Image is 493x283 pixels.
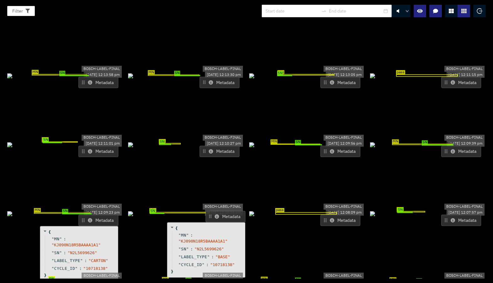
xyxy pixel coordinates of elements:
span: " [186,247,189,251]
div: [DATE] 12:09:23 pm [84,210,122,216]
div: [DATE] 12:08:09 pm [326,210,364,216]
span: pass [396,70,405,74]
span: MN [32,70,39,74]
span: SN [185,278,191,282]
div: [DATE] 12:11:15 pm [447,72,485,78]
span: SN [54,250,60,256]
div: BOSCH-LABEL-FINAL [82,66,122,72]
button: Metadata [441,77,481,88]
div: BOSCH-LABEL-FINAL [203,66,243,72]
button: Metadata [320,77,360,88]
span: pass [275,208,284,212]
span: swap-right [321,8,326,13]
span: MN [397,207,404,211]
span: MN [34,208,41,213]
span: MN [389,277,396,282]
button: Metadata [320,146,360,157]
span: down [405,9,409,13]
div: BOSCH-LABEL-FINAL [444,273,485,279]
div: BOSCH-LABEL-FINAL [82,273,122,279]
div: [DATE] 12:09:56 pm [326,141,364,147]
input: End date [329,8,382,14]
button: Metadata [320,215,360,226]
button: Metadata [200,77,239,88]
span: " N2L5699626 " [195,247,224,251]
span: MN [162,277,169,281]
div: BOSCH-LABEL-FINAL [203,135,243,141]
span: : [64,236,66,242]
div: BOSCH-LABEL-FINAL [324,204,364,210]
div: BOSCH-LABEL-FINAL [324,135,364,141]
span: : [190,232,193,238]
span: SN [416,278,422,282]
span: MN [261,277,268,281]
span: to [321,8,326,13]
span: SN [422,140,428,145]
div: BOSCH-LABEL-FINAL [203,204,243,210]
div: [DATE] 12:08:58 pm [205,210,243,216]
span: SN [62,209,68,213]
span: " [59,237,62,241]
div: BOSCH-LABEL-FINAL [444,204,485,210]
div: [DATE] 12:10:27 pm [205,141,243,147]
button: Metadata [200,146,239,157]
div: BOSCH-LABEL-FINAL [82,135,122,141]
span: SN [150,209,156,213]
div: [DATE] 12:11:01 pm [84,141,122,147]
div: [DATE] 12:13:58 pm [84,72,122,78]
div: BOSCH-LABEL-FINAL [82,204,122,210]
span: SN [295,140,301,145]
span: SN [277,71,283,75]
span: SN [159,140,165,144]
button: Filter [7,6,35,16]
span: MN [159,139,166,144]
div: [DATE] 12:13:05 pm [326,72,364,78]
span: : [64,250,66,256]
span: { [175,225,178,231]
button: Metadata [78,77,118,88]
span: SN [49,277,55,281]
span: : [190,246,193,252]
button: Metadata [78,146,118,157]
span: " KJ090N18R5BAAAA1A1 " [179,239,228,243]
span: SN [43,138,49,142]
span: SN [295,278,301,282]
div: BOSCH-LABEL-FINAL [203,273,243,279]
span: SN [397,208,403,212]
span: MN [181,232,186,238]
button: Metadata [206,211,245,222]
button: Metadata [441,215,481,226]
div: BOSCH-LABEL-FINAL [444,135,485,141]
span: MN [277,70,284,74]
span: MN [48,276,55,280]
span: " [179,247,181,251]
span: MN [149,208,156,212]
span: MN [42,137,49,142]
span: MN [392,139,399,144]
div: BOSCH-LABEL-FINAL [444,66,485,72]
span: MN [148,70,155,75]
span: " KJ090N18R5BAAAA1A1 " [51,243,101,247]
button: Metadata [78,215,118,226]
span: SN [59,71,65,75]
span: MN [271,139,277,144]
div: BOSCH-LABEL-FINAL [324,66,364,72]
button: Metadata [441,146,481,157]
span: SN [174,71,180,75]
div: [DATE] 12:07:57 pm [447,210,485,216]
span: " [51,237,54,241]
span: " [186,233,189,238]
div: BOSCH-LABEL-FINAL [324,273,364,279]
span: " [179,233,181,238]
input: Start date [265,8,319,14]
span: logout [477,8,482,14]
div: [DATE] 12:09:39 pm [447,141,485,147]
div: [DATE] 12:13:30 pm [205,72,243,78]
span: MN [54,236,60,242]
span: SN [181,246,186,252]
span: Filter [12,8,23,14]
span: { [48,229,51,235]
